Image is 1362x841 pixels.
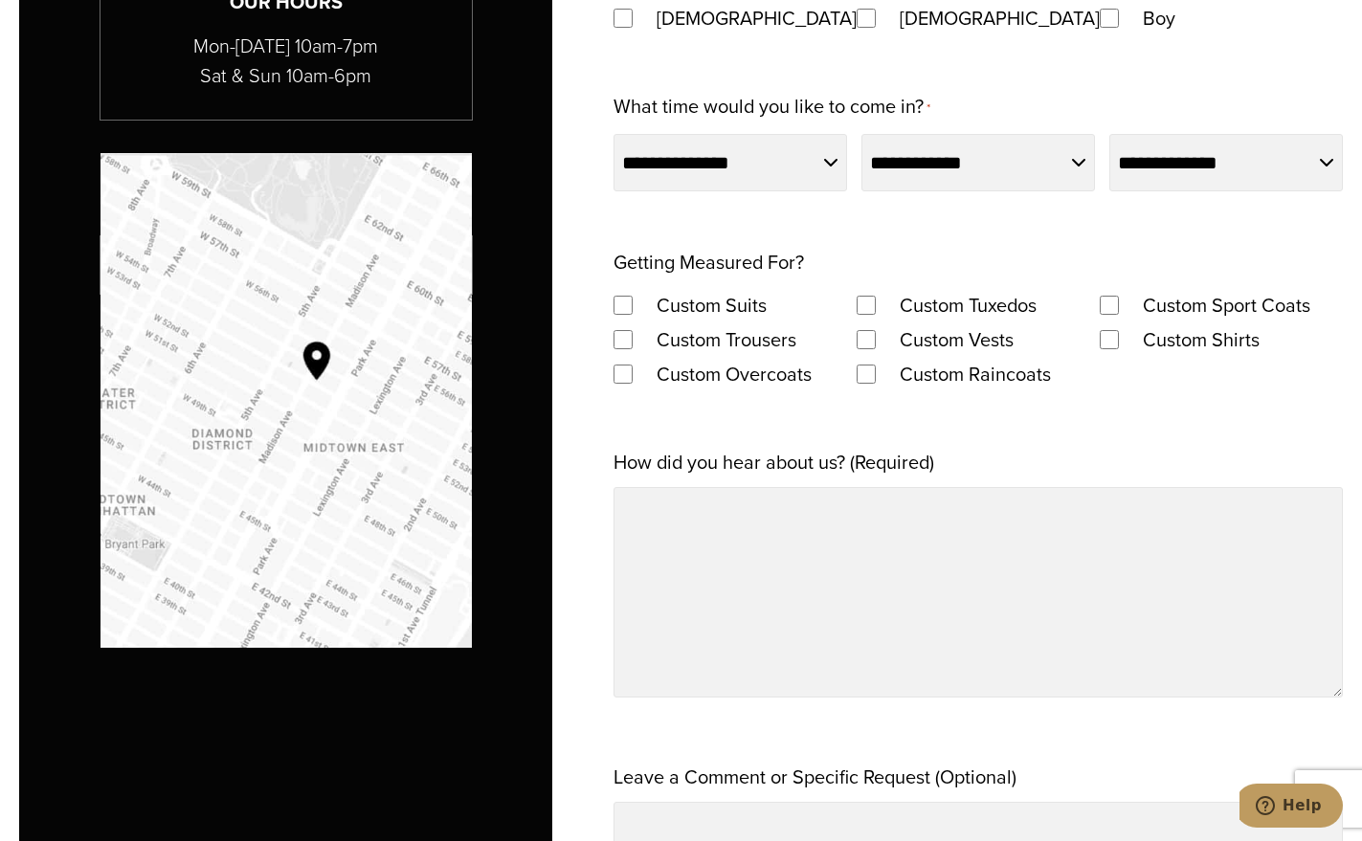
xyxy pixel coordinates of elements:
[637,288,786,322] label: Custom Suits
[881,288,1056,322] label: Custom Tuxedos
[637,1,850,35] label: [DEMOGRAPHIC_DATA]
[881,1,1093,35] label: [DEMOGRAPHIC_DATA]
[1124,1,1195,35] label: Boy
[614,245,804,279] legend: Getting Measured For?
[637,322,815,357] label: Custom Trousers
[1124,288,1329,322] label: Custom Sport Coats
[881,322,1033,357] label: Custom Vests
[881,357,1070,391] label: Custom Raincoats
[1239,784,1343,831] iframe: Opens a widget where you can chat to one of our agents
[100,153,472,648] img: Google map with pin showing Alan David location at Madison Avenue & 53rd Street NY
[1124,322,1279,357] label: Custom Shirts
[637,357,831,391] label: Custom Overcoats
[614,89,930,126] label: What time would you like to come in?
[614,445,934,479] label: How did you hear about us? (Required)
[100,32,472,91] p: Mon-[DATE] 10am-7pm Sat & Sun 10am-6pm
[614,760,1016,794] label: Leave a Comment or Specific Request (Optional)
[100,153,472,648] a: Map to Alan David Custom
